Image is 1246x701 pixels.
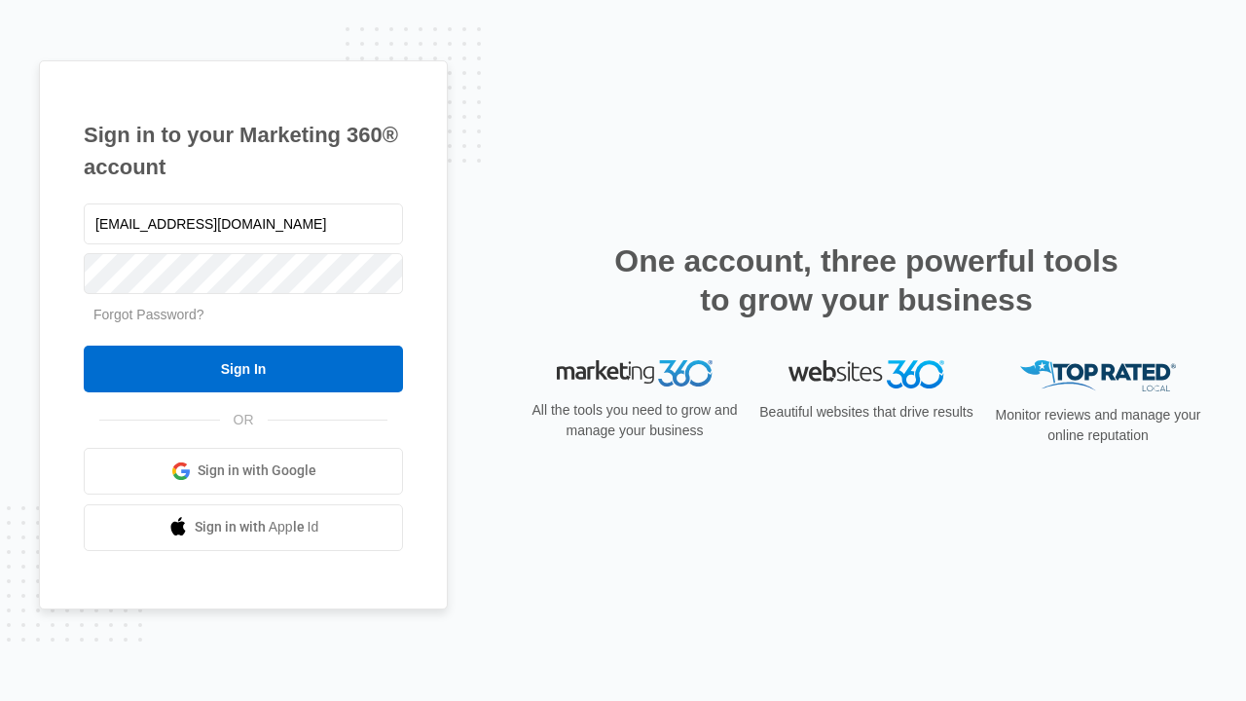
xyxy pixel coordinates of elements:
[989,405,1207,446] p: Monitor reviews and manage your online reputation
[1020,360,1176,392] img: Top Rated Local
[84,203,403,244] input: Email
[608,241,1124,319] h2: One account, three powerful tools to grow your business
[788,360,944,388] img: Websites 360
[84,346,403,392] input: Sign In
[198,461,316,481] span: Sign in with Google
[84,448,403,495] a: Sign in with Google
[526,400,744,441] p: All the tools you need to grow and manage your business
[757,402,975,423] p: Beautiful websites that drive results
[93,307,204,322] a: Forgot Password?
[84,119,403,183] h1: Sign in to your Marketing 360® account
[84,504,403,551] a: Sign in with Apple Id
[220,410,268,430] span: OR
[557,360,713,387] img: Marketing 360
[195,517,319,537] span: Sign in with Apple Id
